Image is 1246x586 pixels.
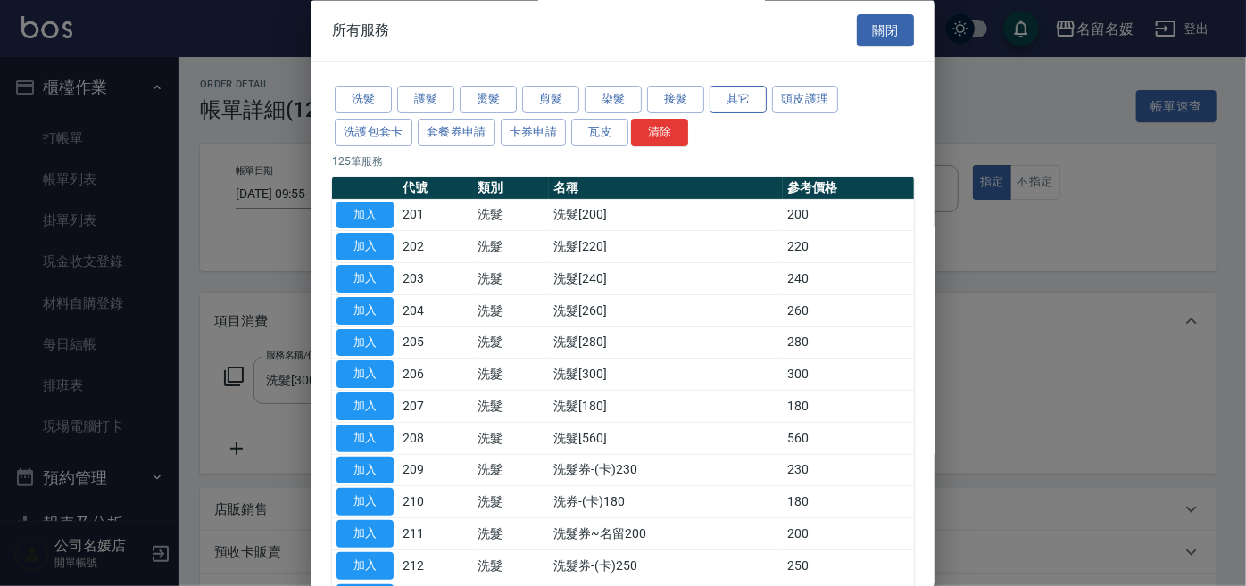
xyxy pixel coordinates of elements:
th: 參考價格 [783,177,914,200]
td: 洗髮 [474,327,550,359]
button: 護髮 [397,87,454,114]
td: 洗髮 [474,295,550,327]
button: 洗髮 [335,87,392,114]
td: 211 [398,518,474,550]
td: 250 [783,550,914,582]
td: 560 [783,423,914,455]
td: 205 [398,327,474,359]
td: 洗髮 [474,455,550,487]
button: 接髮 [647,87,704,114]
td: 洗髮[240] [549,263,783,295]
td: 洗髮[180] [549,391,783,423]
button: 頭皮護理 [772,87,838,114]
th: 名稱 [549,177,783,200]
td: 240 [783,263,914,295]
td: 204 [398,295,474,327]
button: 其它 [710,87,767,114]
th: 代號 [398,177,474,200]
td: 220 [783,231,914,263]
button: 剪髮 [522,87,579,114]
td: 180 [783,391,914,423]
td: 洗髮 [474,423,550,455]
button: 卡券申請 [501,119,567,146]
td: 洗髮 [474,263,550,295]
td: 洗髮[560] [549,423,783,455]
td: 207 [398,391,474,423]
td: 260 [783,295,914,327]
td: 洗髮 [474,518,550,550]
td: 洗髮 [474,550,550,582]
button: 燙髮 [460,87,517,114]
button: 加入 [336,297,394,325]
td: 280 [783,327,914,359]
td: 洗髮[280] [549,327,783,359]
td: 200 [783,200,914,232]
td: 210 [398,486,474,518]
button: 加入 [336,489,394,516]
button: 加入 [336,361,394,389]
td: 212 [398,550,474,582]
td: 洗髮券-(卡)250 [549,550,783,582]
td: 洗髮 [474,231,550,263]
p: 125 筆服務 [332,153,914,169]
button: 加入 [336,521,394,549]
button: 洗護包套卡 [335,119,412,146]
button: 加入 [336,329,394,357]
span: 所有服務 [332,21,389,39]
button: 染髮 [585,87,642,114]
th: 類別 [474,177,550,200]
button: 套餐券申請 [418,119,495,146]
td: 200 [783,518,914,550]
td: 洗髮[260] [549,295,783,327]
td: 208 [398,423,474,455]
td: 洗髮 [474,359,550,391]
button: 加入 [336,552,394,580]
button: 加入 [336,425,394,452]
td: 洗券-(卡)180 [549,486,783,518]
button: 加入 [336,266,394,293]
td: 洗髮 [474,391,550,423]
button: 關閉 [857,14,914,47]
td: 300 [783,359,914,391]
td: 洗髮 [474,486,550,518]
td: 202 [398,231,474,263]
td: 洗髮[300] [549,359,783,391]
td: 230 [783,455,914,487]
td: 206 [398,359,474,391]
button: 瓦皮 [571,119,628,146]
td: 201 [398,200,474,232]
td: 203 [398,263,474,295]
button: 加入 [336,457,394,484]
td: 洗髮[200] [549,200,783,232]
td: 洗髮 [474,200,550,232]
td: 洗髮券~名留200 [549,518,783,550]
button: 清除 [631,119,688,146]
td: 洗髮[220] [549,231,783,263]
td: 洗髮券-(卡)230 [549,455,783,487]
td: 209 [398,455,474,487]
button: 加入 [336,393,394,421]
button: 加入 [336,234,394,261]
button: 加入 [336,202,394,229]
td: 180 [783,486,914,518]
